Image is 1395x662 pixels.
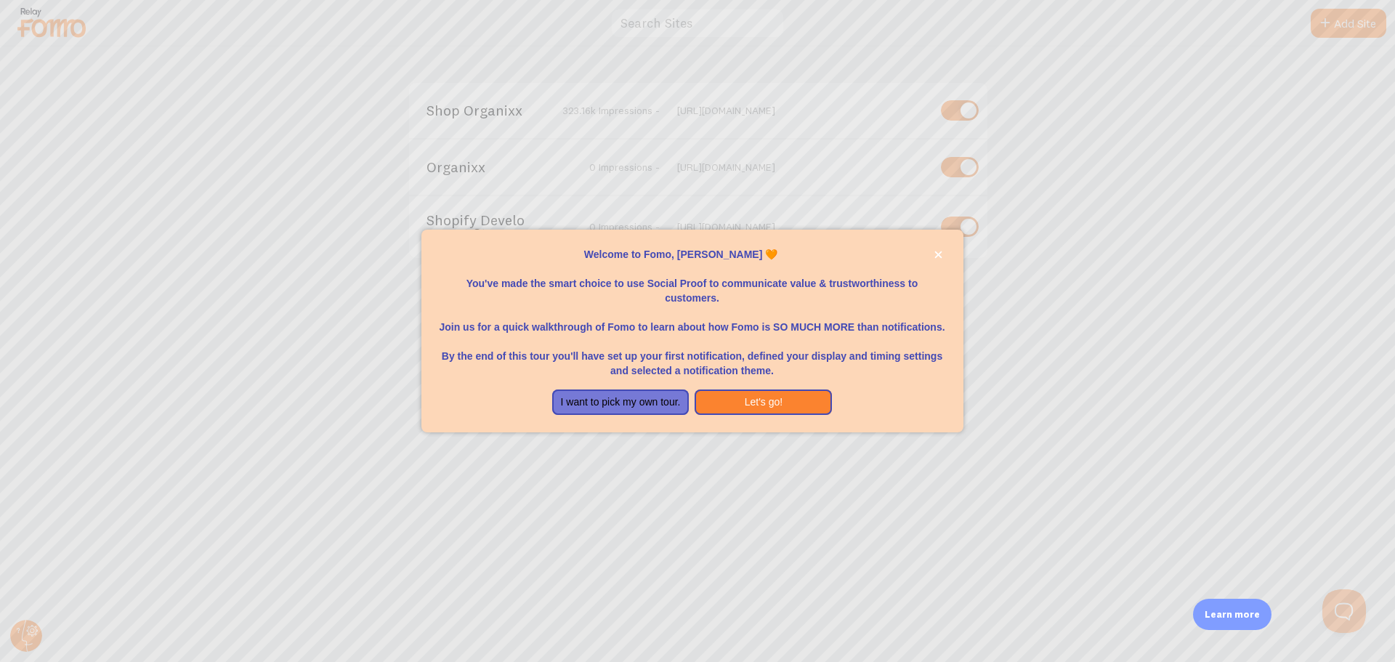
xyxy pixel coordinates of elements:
[439,262,946,305] p: You've made the smart choice to use Social Proof to communicate value & trustworthiness to custom...
[1193,599,1271,630] div: Learn more
[439,334,946,378] p: By the end of this tour you'll have set up your first notification, defined your display and timi...
[931,247,946,262] button: close,
[552,389,690,416] button: I want to pick my own tour.
[695,389,832,416] button: Let's go!
[439,305,946,334] p: Join us for a quick walkthrough of Fomo to learn about how Fomo is SO MUCH MORE than notifications.
[439,247,946,262] p: Welcome to Fomo, [PERSON_NAME] 🧡
[421,230,963,433] div: Welcome to Fomo, Jonathan Hunsaker 🧡You&amp;#39;ve made the smart choice to use Social Proof to c...
[1205,607,1260,621] p: Learn more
